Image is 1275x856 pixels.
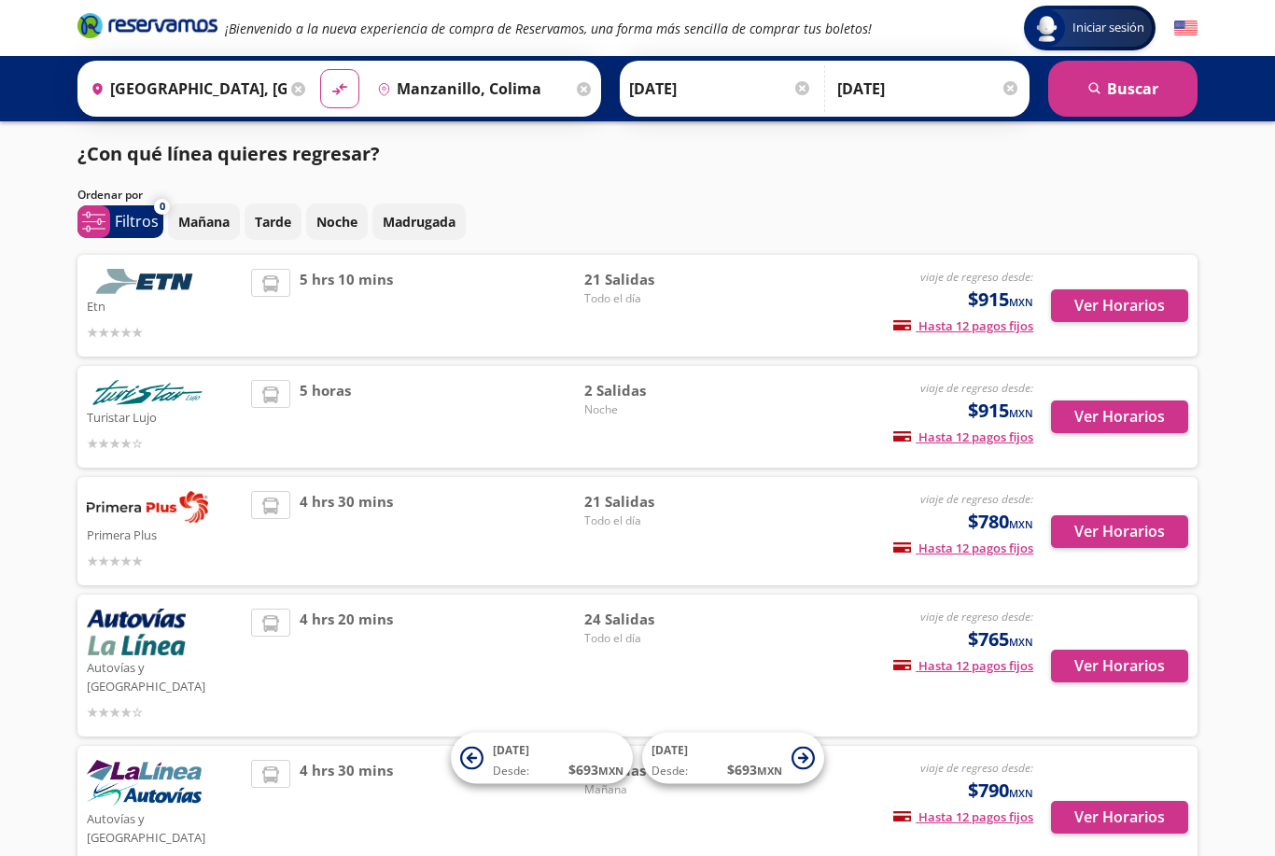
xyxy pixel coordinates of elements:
span: 4 hrs 30 mins [300,491,393,571]
span: Hasta 12 pagos fijos [893,428,1033,445]
img: Primera Plus [87,491,208,523]
span: Hasta 12 pagos fijos [893,808,1033,825]
span: Iniciar sesión [1065,19,1152,37]
button: Mañana [168,203,240,240]
span: Hasta 12 pagos fijos [893,657,1033,674]
span: Desde: [493,763,529,779]
button: [DATE]Desde:$693MXN [451,733,633,784]
i: Brand Logo [77,11,217,39]
span: Todo el día [584,290,715,307]
input: Elegir Fecha [629,65,812,112]
span: 21 Salidas [584,491,715,512]
p: Primera Plus [87,523,242,545]
button: Tarde [245,203,301,240]
p: Turistar Lujo [87,405,242,428]
span: $915 [968,397,1033,425]
span: $765 [968,625,1033,653]
p: ¿Con qué línea quieres regresar? [77,140,380,168]
span: Hasta 12 pagos fijos [893,540,1033,556]
span: 0 [160,199,165,215]
span: 4 hrs 20 mins [300,609,393,723]
button: Ver Horarios [1051,289,1188,322]
em: viaje de regreso desde: [920,380,1033,396]
small: MXN [598,764,623,778]
span: $780 [968,508,1033,536]
span: Mañana [584,781,715,798]
button: Buscar [1048,61,1198,117]
p: Ordenar por [77,187,143,203]
button: Ver Horarios [1051,400,1188,433]
span: 24 Salidas [584,609,715,630]
input: Opcional [837,65,1020,112]
em: ¡Bienvenido a la nueva experiencia de compra de Reservamos, una forma más sencilla de comprar tus... [225,20,872,37]
span: Noche [584,401,715,418]
button: Ver Horarios [1051,515,1188,548]
button: [DATE]Desde:$693MXN [642,733,824,784]
small: MXN [1009,517,1033,531]
em: viaje de regreso desde: [920,269,1033,285]
span: Desde: [652,763,688,779]
span: 5 horas [300,380,351,454]
p: Autovías y [GEOGRAPHIC_DATA] [87,655,242,695]
button: Ver Horarios [1051,801,1188,834]
span: [DATE] [493,742,529,758]
img: Etn [87,269,208,294]
span: 2 Salidas [584,380,715,401]
small: MXN [1009,786,1033,800]
em: viaje de regreso desde: [920,491,1033,507]
p: Autovías y [GEOGRAPHIC_DATA] [87,807,242,847]
span: Hasta 12 pagos fijos [893,317,1033,334]
span: $790 [968,777,1033,805]
p: Tarde [255,212,291,232]
small: MXN [1009,406,1033,420]
input: Buscar Origen [83,65,287,112]
span: 21 Salidas [584,269,715,290]
button: Ver Horarios [1051,650,1188,682]
p: Madrugada [383,212,455,232]
small: MXN [1009,635,1033,649]
small: MXN [1009,295,1033,309]
img: Turistar Lujo [87,380,208,405]
img: Autovías y La Línea [87,760,202,807]
span: $ 693 [568,760,623,779]
input: Buscar Destino [370,65,573,112]
p: Noche [316,212,357,232]
span: 5 hrs 10 mins [300,269,393,343]
a: Brand Logo [77,11,217,45]
span: [DATE] [652,742,688,758]
button: Madrugada [372,203,466,240]
span: $915 [968,286,1033,314]
p: Filtros [115,210,159,232]
button: English [1174,17,1198,40]
span: Todo el día [584,512,715,529]
span: Todo el día [584,630,715,647]
p: Mañana [178,212,230,232]
small: MXN [757,764,782,778]
p: Etn [87,294,242,316]
em: viaje de regreso desde: [920,609,1033,624]
button: Noche [306,203,368,240]
span: $ 693 [727,760,782,779]
em: viaje de regreso desde: [920,760,1033,776]
img: Autovías y La Línea [87,609,186,655]
button: 0Filtros [77,205,163,238]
